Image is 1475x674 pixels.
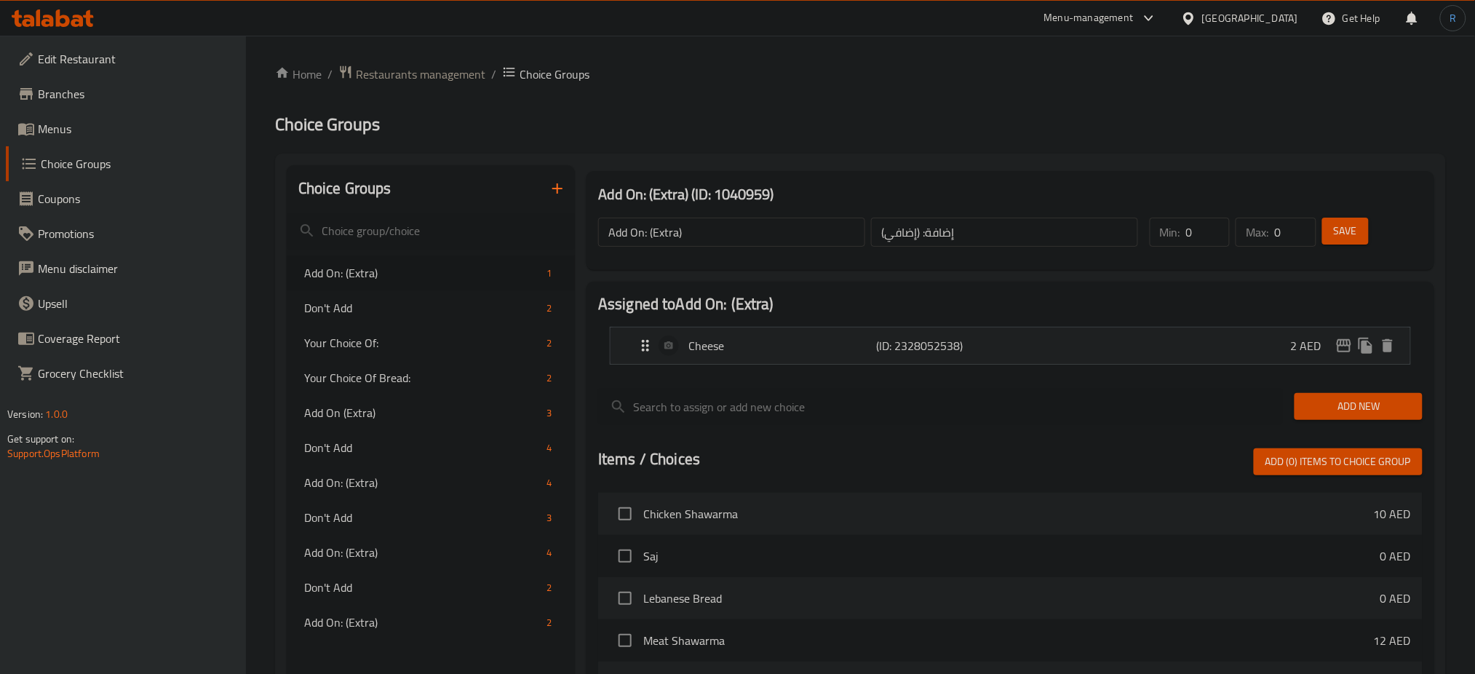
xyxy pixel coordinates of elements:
p: 12 AED [1374,632,1411,649]
span: Select choice [610,625,640,656]
span: Select choice [610,583,640,614]
span: Add On: (Extra) [304,544,541,561]
input: search [598,388,1283,425]
a: Menu disclaimer [6,251,247,286]
div: Don't Add2 [287,290,575,325]
a: Menus [6,111,247,146]
span: Coupons [38,190,235,207]
span: Saj [643,547,1380,565]
span: Select choice [610,499,640,529]
span: 1.0.0 [45,405,68,424]
div: [GEOGRAPHIC_DATA] [1202,10,1298,26]
div: Add On: (Extra)4 [287,465,575,500]
button: delete [1377,335,1399,357]
span: Choice Groups [275,108,380,140]
div: Choices [541,369,557,386]
a: Coupons [6,181,247,216]
span: Add On: (Extra) [304,474,541,491]
h3: Add On: (Extra) (ID: 1040959) [598,183,1423,206]
div: Choices [541,474,557,491]
span: 3 [541,406,557,420]
div: Add On: (Extra)1 [287,255,575,290]
div: Choices [541,509,557,526]
span: 2 [541,301,557,315]
span: Don't Add [304,299,541,317]
p: 10 AED [1374,505,1411,523]
span: Add New [1306,397,1410,416]
div: Menu-management [1044,9,1134,27]
button: Save [1322,218,1369,245]
span: Your Choice Of: [304,334,541,352]
span: Select choice [610,541,640,571]
span: Don't Add [304,509,541,526]
a: Grocery Checklist [6,356,247,391]
h2: Assigned to Add On: (Extra) [598,293,1423,315]
span: 3 [541,511,557,525]
span: 4 [541,441,557,455]
li: Expand [598,321,1423,370]
div: Choices [541,334,557,352]
span: Add On: (Extra) [304,614,541,631]
li: / [491,66,496,83]
p: 0 AED [1380,590,1411,607]
div: Choices [541,544,557,561]
p: 0 AED [1380,547,1411,565]
span: Meat Shawarma [643,632,1374,649]
span: R [1450,10,1456,26]
p: Max: [1246,223,1268,241]
p: Cheese [688,337,876,354]
p: Min: [1160,223,1180,241]
button: duplicate [1355,335,1377,357]
span: Upsell [38,295,235,312]
div: Add On (Extra)3 [287,395,575,430]
span: Choice Groups [520,66,589,83]
span: 2 [541,581,557,595]
a: Restaurants management [338,65,485,84]
span: 2 [541,616,557,630]
span: Coverage Report [38,330,235,347]
h2: Choice Groups [298,178,391,199]
span: Menus [38,120,235,138]
span: Get support on: [7,429,74,448]
a: Upsell [6,286,247,321]
div: Your Choice Of:2 [287,325,575,360]
div: Don't Add2 [287,570,575,605]
span: 4 [541,476,557,490]
span: Your Choice Of Bread: [304,369,541,386]
div: Choices [541,404,557,421]
span: Add On: (Extra) [304,264,541,282]
span: Don't Add [304,439,541,456]
button: Add (0) items to choice group [1254,448,1423,475]
div: Choices [541,299,557,317]
h2: Items / Choices [598,448,700,470]
input: search [287,213,575,250]
span: Promotions [38,225,235,242]
div: Add On: (Extra)4 [287,535,575,570]
a: Coverage Report [6,321,247,356]
li: / [327,66,333,83]
span: Save [1334,222,1357,240]
span: Edit Restaurant [38,50,235,68]
a: Home [275,66,322,83]
span: 1 [541,266,557,280]
div: Add On: (Extra)2 [287,605,575,640]
span: 2 [541,371,557,385]
div: Choices [541,439,557,456]
span: Don't Add [304,579,541,596]
div: Don't Add3 [287,500,575,535]
p: 2 AED [1291,337,1333,354]
span: Chicken Shawarma [643,505,1374,523]
span: 4 [541,546,557,560]
div: Choices [541,614,557,631]
div: Expand [611,328,1410,364]
div: Don't Add4 [287,430,575,465]
button: Add New [1295,393,1422,420]
button: edit [1333,335,1355,357]
div: Choices [541,579,557,596]
span: Restaurants management [356,66,485,83]
span: 2 [541,336,557,350]
a: Promotions [6,216,247,251]
span: Add (0) items to choice group [1265,453,1411,471]
p: (ID: 2328052538) [877,337,1002,354]
nav: breadcrumb [275,65,1446,84]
